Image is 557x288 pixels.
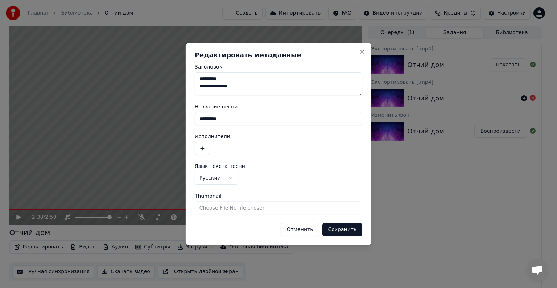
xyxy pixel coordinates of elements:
[195,193,222,198] span: Thumbnail
[322,223,362,236] button: Сохранить
[195,164,245,169] span: Язык текста песни
[280,223,319,236] button: Отменить
[195,64,362,69] label: Заголовок
[195,104,362,109] label: Название песни
[195,52,362,58] h2: Редактировать метаданные
[195,134,362,139] label: Исполнители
